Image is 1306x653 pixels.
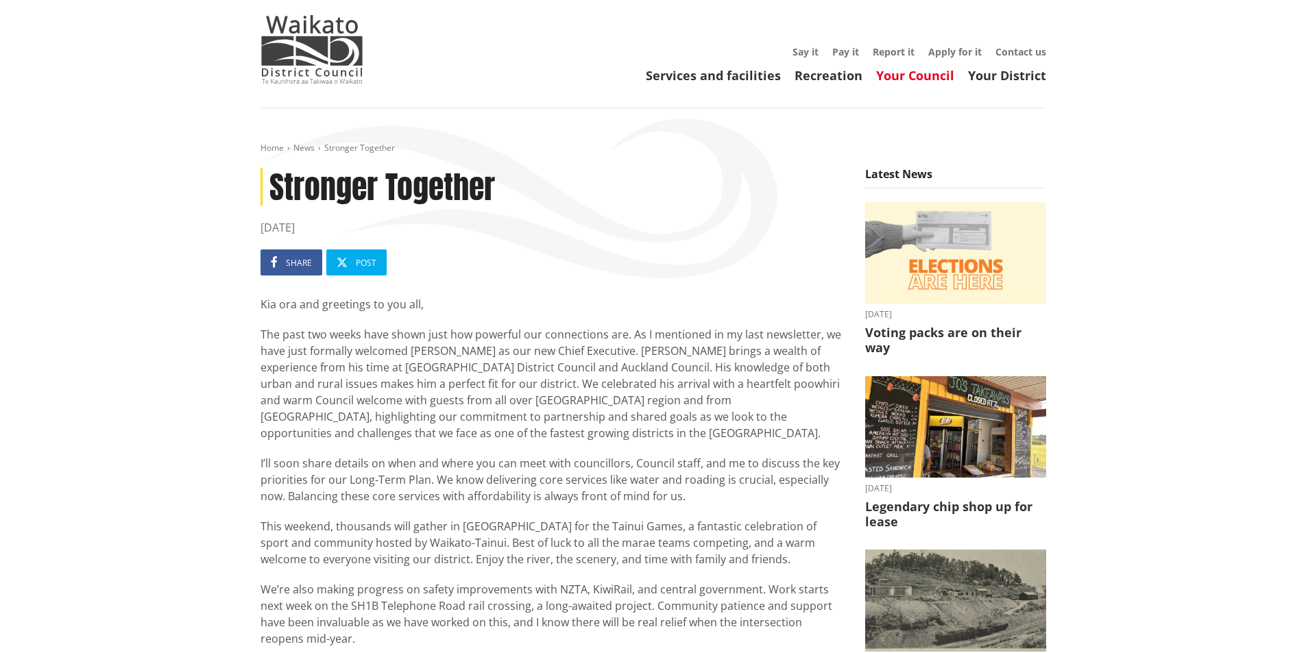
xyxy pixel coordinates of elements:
[261,219,845,236] time: [DATE]
[286,257,312,269] span: Share
[646,67,781,84] a: Services and facilities
[261,326,845,441] p: The past two weeks have shown just how powerful our connections are. As I mentioned in my last ne...
[261,143,1046,154] nav: breadcrumb
[968,67,1046,84] a: Your District
[261,142,284,153] a: Home
[261,168,845,206] h1: Stronger Together
[261,15,363,84] img: Waikato District Council - Te Kaunihera aa Takiwaa o Waikato
[876,67,954,84] a: Your Council
[832,45,859,58] a: Pay it
[865,310,1046,319] time: [DATE]
[865,325,1046,355] h3: Voting packs are on their way
[865,376,1046,530] a: Outdoor takeaway stand with chalkboard menus listing various foods, like burgers and chips. A fri...
[995,45,1046,58] a: Contact us
[326,249,387,275] a: Post
[261,581,845,647] p: We’re also making progress on safety improvements with NZTA, KiwiRail, and central government. Wo...
[261,518,845,567] p: This weekend, thousands will gather in [GEOGRAPHIC_DATA] for the Tainui Games, a fantastic celebr...
[928,45,982,58] a: Apply for it
[873,45,915,58] a: Report it
[261,296,845,312] p: Kia ora and greetings to you all,
[865,500,1046,529] h3: Legendary chip shop up for lease
[865,168,1046,188] h5: Latest News
[1243,595,1292,645] iframe: Messenger Launcher
[865,202,1046,304] img: Elections are here
[865,484,1046,493] time: [DATE]
[261,455,845,504] p: I’ll soon share details on when and where you can meet with councillors, Council staff, and me to...
[865,376,1046,478] img: Jo's takeaways, Papahua Reserve, Raglan
[324,142,395,153] span: Stronger Together
[795,67,862,84] a: Recreation
[865,550,1046,652] img: Glen Afton Mine 1939
[293,142,315,153] a: News
[356,257,376,269] span: Post
[793,45,819,58] a: Say it
[261,249,322,275] a: Share
[865,202,1046,356] a: [DATE] Voting packs are on their way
